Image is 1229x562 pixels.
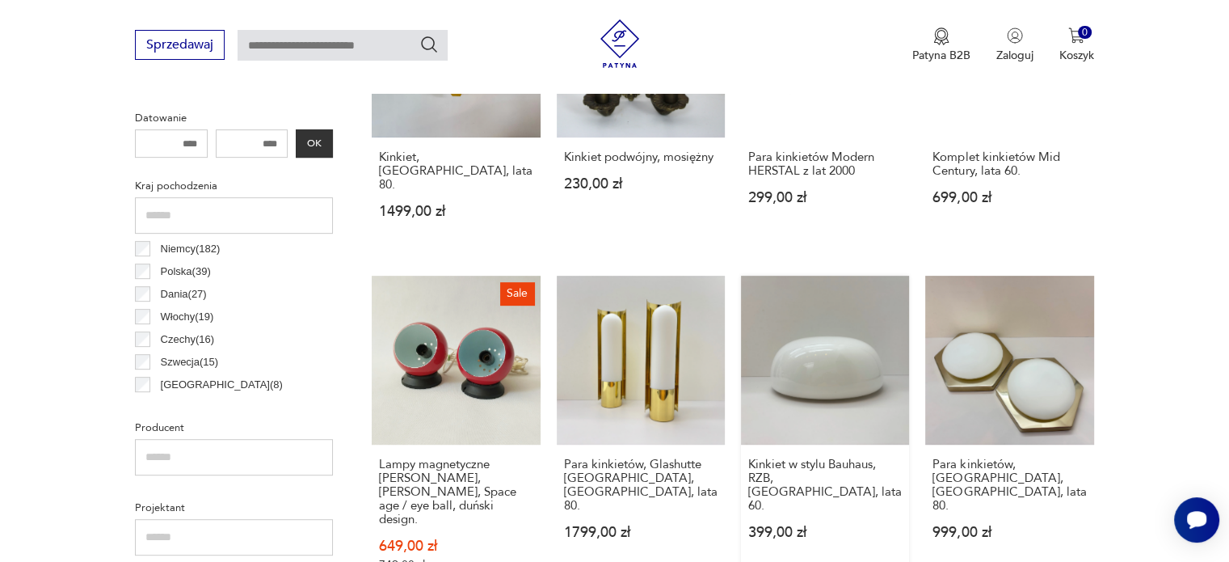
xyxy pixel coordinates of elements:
[161,399,283,416] p: [GEOGRAPHIC_DATA] ( 6 )
[161,331,215,349] p: Czechy ( 16 )
[912,48,970,63] p: Patyna B2B
[1078,26,1092,40] div: 0
[379,205,532,218] p: 1499,00 zł
[748,526,902,539] p: 399,00 zł
[933,27,949,45] img: Ikona medalu
[379,150,532,192] h3: Kinkiet, [GEOGRAPHIC_DATA], lata 80.
[932,191,1086,205] p: 699,00 zł
[932,458,1086,513] h3: Para kinkietów, [GEOGRAPHIC_DATA], [GEOGRAPHIC_DATA], lata 80.
[1059,48,1094,63] p: Koszyk
[161,308,214,326] p: Włochy ( 19 )
[135,40,225,52] a: Sprzedawaj
[296,129,333,158] button: OK
[564,177,718,191] p: 230,00 zł
[912,27,970,63] button: Patyna B2B
[135,30,225,60] button: Sprzedawaj
[596,19,644,68] img: Patyna - sklep z meblami i dekoracjami vintage
[932,526,1086,539] p: 999,00 zł
[1068,27,1084,44] img: Ikona koszyka
[1174,497,1219,543] iframe: Smartsupp widget button
[161,376,283,394] p: [GEOGRAPHIC_DATA] ( 8 )
[748,191,902,205] p: 299,00 zł
[932,150,1086,178] h3: Komplet kinkietów Mid Century, lata 60.
[161,240,221,258] p: Niemcy ( 182 )
[1007,27,1023,44] img: Ikonka użytkownika
[564,526,718,539] p: 1799,00 zł
[379,458,532,526] h3: Lampy magnetyczne [PERSON_NAME], [PERSON_NAME], Space age / eye ball, duński design.
[748,458,902,513] h3: Kinkiet w stylu Bauhaus, RZB, [GEOGRAPHIC_DATA], lata 60.
[135,419,333,437] p: Producent
[161,353,219,371] p: Szwecja ( 15 )
[912,27,970,63] a: Ikona medaluPatyna B2B
[135,499,333,517] p: Projektant
[419,35,439,54] button: Szukaj
[564,458,718,513] h3: Para kinkietów, Glashutte [GEOGRAPHIC_DATA], [GEOGRAPHIC_DATA], lata 80.
[135,109,333,127] p: Datowanie
[135,177,333,195] p: Kraj pochodzenia
[161,263,211,281] p: Polska ( 39 )
[564,150,718,164] h3: Kinkiet podwójny, mosiężny
[996,27,1033,63] button: Zaloguj
[748,150,902,178] h3: Para kinkietów Modern HERSTAL z lat 2000
[1059,27,1094,63] button: 0Koszyk
[996,48,1033,63] p: Zaloguj
[379,539,532,553] p: 649,00 zł
[161,285,207,303] p: Dania ( 27 )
